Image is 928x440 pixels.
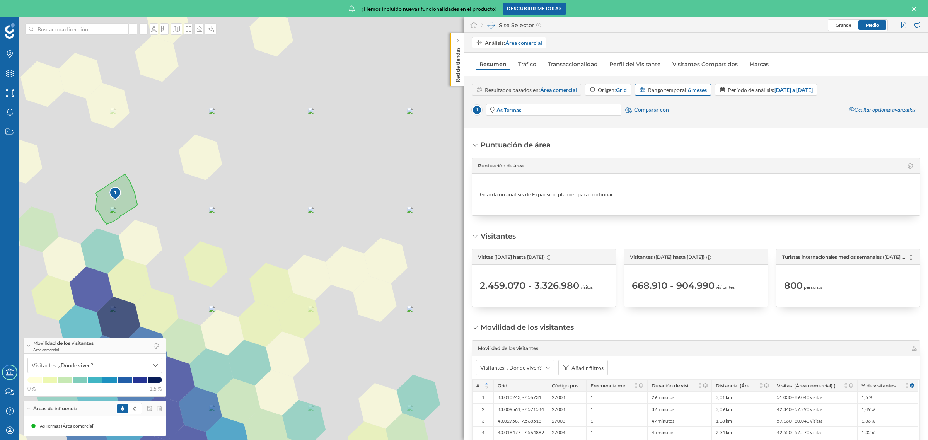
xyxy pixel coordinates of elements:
span: 668.910 - 904.990 [632,280,715,292]
div: Puntuación de área [481,140,551,150]
span: 29 minutos [652,394,674,401]
span: 32 minutos [652,406,674,413]
span: Soporte [15,5,43,12]
span: 2.459.070 - 3.326.980 [480,280,579,292]
div: Movilidad de los visitantes [481,322,574,333]
span: 0 % [27,385,36,392]
div: 43.010243, -7.56731 [493,392,548,403]
span: 3,01 km [716,394,732,401]
span: Grande [836,22,851,28]
a: Marcas [745,58,773,70]
div: 2 [473,403,493,415]
strong: As Termas [496,107,521,113]
span: 3,09 km [716,406,732,413]
div: Ocultar opciones avanzadas [844,103,920,117]
span: 1 [590,418,593,424]
a: Perfil del Visitante [606,58,665,70]
span: 800 [784,280,803,292]
span: 1 [590,394,593,401]
span: Visitas ([DATE] hasta [DATE]) [478,254,545,261]
span: ¡Hemos incluido nuevas funcionalidades en el producto! [362,5,497,13]
div: 4 [473,426,493,438]
strong: Área comercial [540,87,577,93]
div: 1 [109,186,121,200]
span: personas [804,284,822,291]
span: Áreas de influencia [33,405,77,412]
span: Duración de visita: (Área comercial) ([DATE] hasta [DATE]) [652,383,693,389]
a: Tráfico [514,58,540,70]
span: Turistas internacionales medios semanales ([DATE] hasta [DATE]) [782,254,907,261]
span: 1,36 % [861,418,875,424]
span: 1,5 % [861,394,872,401]
span: 27003 [552,418,565,424]
div: 1 [473,392,493,403]
span: 27004 [552,406,565,413]
div: Guarda un análisis de Expansion planner para continuar. [480,191,614,198]
span: 1,49 % [861,406,875,413]
span: 1 [590,430,593,436]
strong: [DATE] a [DATE] [774,87,813,93]
span: 51.030 - 69.040 visitas [777,394,822,401]
strong: Área comercial [505,39,542,46]
span: 1 [472,105,482,115]
span: 42.340 - 57.290 visitas [777,406,822,413]
span: Distancia: (Área comercial) ([DATE] hasta [DATE]) [716,383,754,389]
div: 43.02758, -7.568518 [493,415,548,426]
span: 42.550 - 57.570 visitas [777,430,822,436]
span: Movilidad de los visitantes [33,340,94,347]
span: Puntuación de área [478,162,524,169]
div: Grid [493,380,548,391]
div: Análisis: [485,39,542,47]
span: 27004 [552,394,565,401]
img: Geoblink Logo [5,23,15,39]
span: 2,34 km [716,430,732,436]
span: Visitantes: ¿Dónde viven? [480,364,542,372]
a: Visitantes Compartidos [669,58,742,70]
img: dashboards-manager.svg [487,21,495,29]
span: Frecuencia media de visita: (Área comercial) ([DATE] hasta [DATE]) [590,383,629,389]
a: Transaccionalidad [544,58,602,70]
span: 1,5 % [149,385,162,392]
span: Comparar con [634,106,669,114]
div: Site Selector [481,21,541,29]
span: 27004 [552,430,565,436]
div: Visitantes [481,231,516,241]
div: 1 [109,189,122,196]
div: Resultados basados en: [485,86,577,94]
span: 59.160 - 80.040 visitas [777,418,822,424]
span: Movilidad de los visitantes [478,345,538,352]
a: Resumen [476,58,510,70]
p: Red de tiendas [454,44,462,82]
span: Área comercial [33,347,94,352]
span: 47 minutos [652,418,674,424]
span: 1 [590,406,593,413]
span: Medio [866,22,879,28]
div: 43.009561, -7.571544 [493,403,548,415]
div: 3 [473,415,493,426]
span: visitantes [716,284,735,291]
span: visitas [580,284,593,291]
div: As Termas (Área comercial) [40,422,99,430]
div: 43.016477, -7.564889 [493,426,548,438]
span: % de visitantes: (Área comercial) ([DATE] hasta [DATE]) [861,383,900,389]
strong: 6 meses [688,87,707,93]
div: Rango temporal: [648,86,707,94]
span: Visitas: (Área comercial) ([DATE] hasta [DATE]) [777,383,839,389]
span: Visitantes: ¿Dónde viven? [32,362,93,369]
div: Período de análisis: [728,86,813,94]
span: Código postal: (Área comercial) ([DATE] hasta [DATE]) [552,383,582,389]
span: Visitantes ([DATE] hasta [DATE]) [630,254,705,261]
div: Origen: [598,86,627,94]
span: 1,08 km [716,418,732,424]
strong: Grid [616,87,627,93]
div: Añadir filtros [571,364,604,372]
span: 45 minutos [652,430,674,436]
img: pois-map-marker.svg [109,186,122,201]
span: 1,32 % [861,430,875,436]
div: # [473,380,493,391]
